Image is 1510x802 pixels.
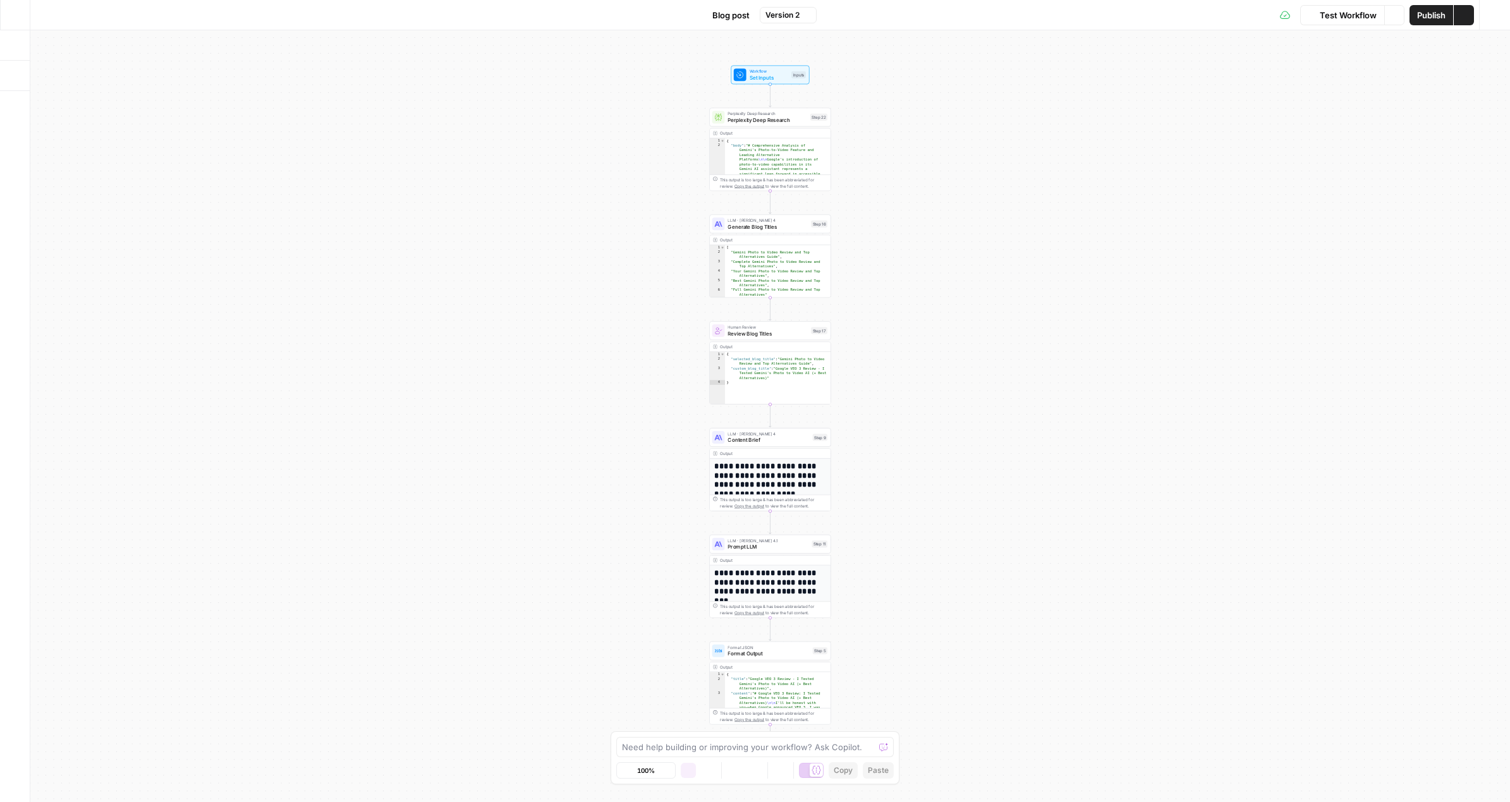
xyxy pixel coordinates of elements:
[721,672,725,676] span: Toggle code folding, rows 1 through 4
[710,259,725,269] div: 3
[734,504,764,508] span: Copy the output
[769,511,772,534] g: Edge from step_9 to step_11
[728,644,809,650] span: Format JSON
[710,138,725,143] div: 1
[709,66,831,85] div: WorkflowSet InputsInputs
[728,222,808,230] span: Generate Blog Titles
[765,9,800,21] span: Version 2
[769,191,772,214] g: Edge from step_22 to step_16
[710,278,725,288] div: 5
[863,762,894,779] button: Paste
[710,269,725,278] div: 4
[709,641,831,725] div: Format JSONFormat OutputStep 5Output{ "title":"Google VEO 3 Review - I Tested Gemini's Photo to V...
[769,618,772,641] g: Edge from step_11 to step_5
[728,329,808,337] span: Review Blog Titles
[728,537,808,544] span: LLM · [PERSON_NAME] 4.1
[811,327,827,334] div: Step 17
[721,352,725,356] span: Toggle code folding, rows 1 through 4
[769,404,772,427] g: Edge from step_17 to step_9
[710,356,725,366] div: 2
[1410,5,1453,25] button: Publish
[811,221,827,228] div: Step 16
[709,321,831,404] div: Human ReviewReview Blog TitlesStep 17Output{ "selected_blog_title":"Gemini Photo to Video Review ...
[769,298,772,320] g: Edge from step_16 to step_17
[709,214,831,298] div: LLM · [PERSON_NAME] 4Generate Blog TitlesStep 16Output[ "Gemini Photo to Video Review and Top Alt...
[720,710,827,722] div: This output is too large & has been abbreviated for review. to view the full content.
[710,380,725,384] div: 4
[812,540,827,547] div: Step 11
[720,237,810,243] div: Output
[734,611,764,615] span: Copy the output
[728,217,808,224] span: LLM · [PERSON_NAME] 4
[791,71,806,78] div: Inputs
[637,765,655,775] span: 100%
[813,434,828,440] div: Step 9
[728,430,809,437] span: LLM · [PERSON_NAME] 4
[734,717,764,722] span: Copy the output
[728,116,807,124] span: Perplexity Deep Research
[710,250,725,259] div: 2
[750,68,788,75] span: Workflow
[710,297,725,301] div: 7
[1300,5,1384,25] button: Test Workflow
[710,677,725,691] div: 2
[750,74,788,82] span: Set Inputs
[728,324,808,331] span: Human Review
[721,138,725,143] span: Toggle code folding, rows 1 through 3
[1417,9,1446,21] span: Publish
[720,344,810,350] div: Output
[712,9,750,21] span: Blog post
[709,108,831,191] div: Perplexity Deep ResearchPerplexity Deep ResearchStep 22Output{ "body":"# Comprehensive Analysis o...
[834,765,853,776] span: Copy
[810,114,827,121] div: Step 22
[720,557,810,563] div: Output
[720,451,810,457] div: Output
[760,7,817,23] button: Version 2
[868,765,889,776] span: Paste
[720,130,810,137] div: Output
[813,647,828,654] div: Step 5
[710,288,725,297] div: 6
[710,352,725,356] div: 1
[829,762,858,779] button: Copy
[728,111,807,117] span: Perplexity Deep Research
[720,497,827,509] div: This output is too large & has been abbreviated for review. to view the full content.
[710,366,725,380] div: 3
[710,245,725,250] div: 1
[720,176,827,189] div: This output is too large & has been abbreviated for review. to view the full content.
[710,672,725,676] div: 1
[720,664,810,670] div: Output
[1320,9,1377,21] span: Test Workflow
[734,183,764,188] span: Copy the output
[721,245,725,250] span: Toggle code folding, rows 1 through 7
[720,604,827,616] div: This output is too large & has been abbreviated for review. to view the full content.
[769,84,772,107] g: Edge from start to step_22
[728,436,809,444] span: Content Brief
[728,650,809,657] span: Format Output
[728,543,808,550] span: Prompt LLM
[693,5,757,25] button: Blog post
